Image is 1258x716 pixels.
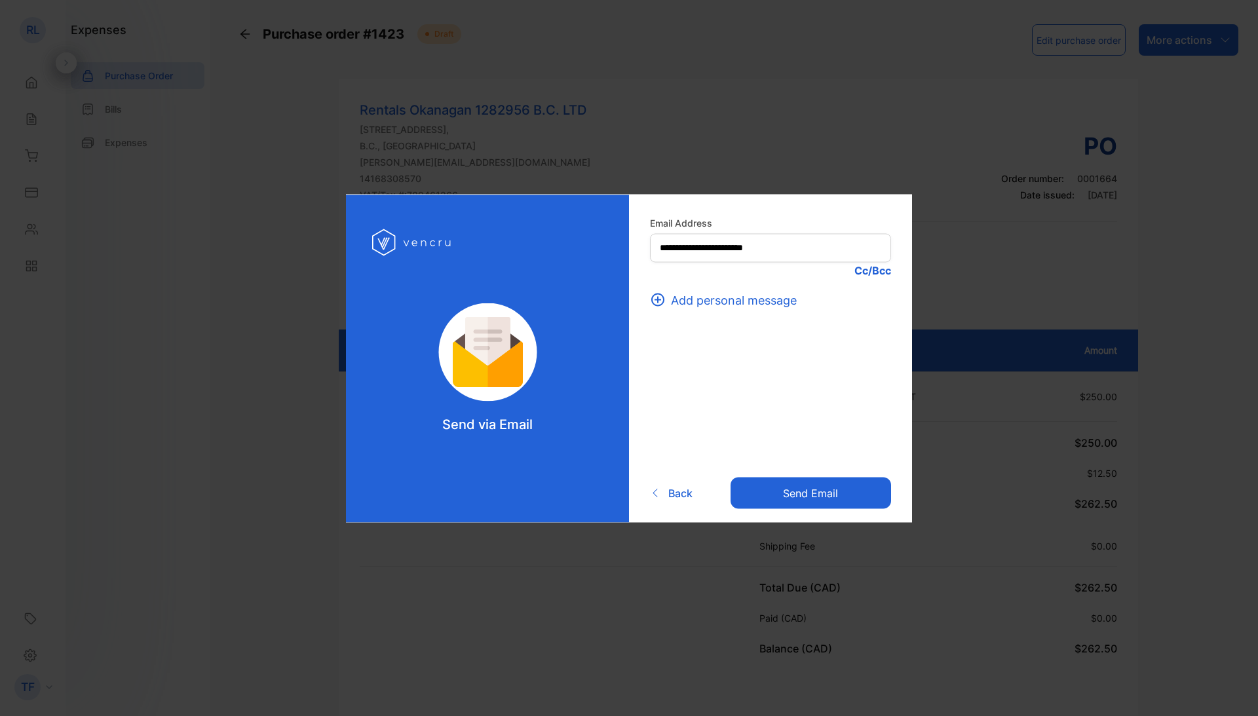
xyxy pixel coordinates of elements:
[650,291,805,309] button: Add personal message
[372,221,454,263] img: log
[731,478,891,509] button: Send email
[421,303,555,401] img: log
[442,414,533,434] p: Send via Email
[10,5,50,45] button: Open LiveChat chat widget
[668,485,693,501] span: Back
[650,216,891,229] label: Email Address
[671,291,797,309] span: Add personal message
[650,262,891,278] p: Cc/Bcc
